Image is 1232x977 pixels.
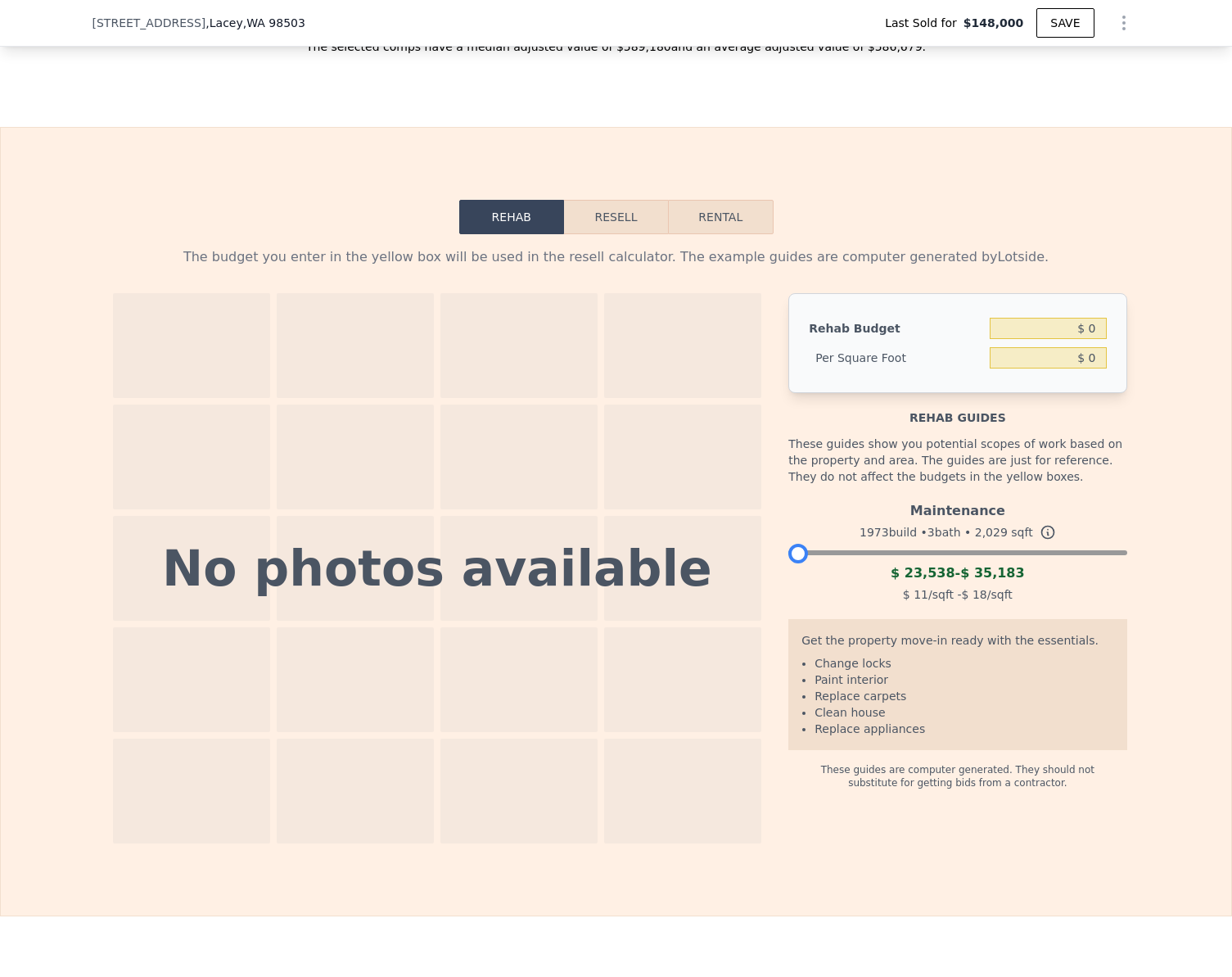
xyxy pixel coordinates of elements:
[963,15,1024,31] span: $148,000
[815,704,1113,721] li: Clean house
[962,588,987,601] span: $ 18
[801,632,1113,655] div: Get the property move-in ready with the essentials.
[459,200,564,234] button: Rehab
[815,655,1113,672] li: Change locks
[809,314,983,343] div: Rehab Budget
[788,426,1126,495] div: These guides show you potential scopes of work based on the property and area. The guides are jus...
[788,583,1126,606] div: /sqft - /sqft
[1108,7,1140,39] button: Show Options
[788,521,1126,544] div: 1973 build • 3 bath • sqft
[1036,8,1094,38] button: SAVE
[205,15,305,31] span: , Lacey
[243,16,305,29] span: , WA 98503
[162,544,712,593] div: No photos available
[815,688,1113,704] li: Replace carpets
[815,721,1113,737] li: Replace appliances
[891,565,954,581] span: $ 23,538
[960,565,1024,581] span: $ 35,183
[106,247,1127,267] div: The budget you enter in the yellow box will be used in the resell calculator. The example guides ...
[788,495,1126,521] div: Maintenance
[885,15,963,31] span: Last Sold for
[975,526,1008,539] span: 2,029
[788,750,1126,789] div: These guides are computer generated. They should not substitute for getting bids from a contractor.
[903,588,928,601] span: $ 11
[809,343,983,373] div: Per Square Foot
[788,393,1126,426] div: Rehab guides
[788,563,1126,583] div: -
[564,200,668,234] button: Resell
[93,15,206,31] span: [STREET_ADDRESS]
[815,672,1113,688] li: Paint interior
[668,200,773,234] button: Rental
